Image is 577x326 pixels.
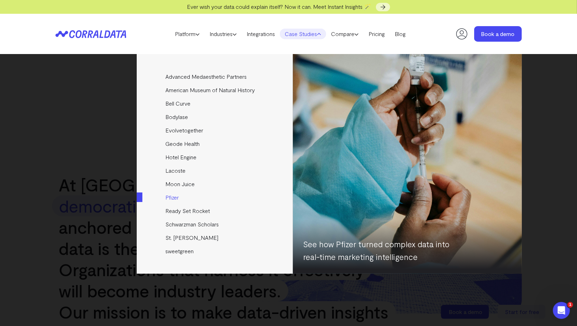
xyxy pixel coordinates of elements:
a: Bell Curve [137,97,294,110]
a: Geode Health [137,137,294,150]
span: Ever wish your data could explain itself? Now it can. Meet Instant Insights 🪄 [187,3,371,10]
a: Platform [170,29,205,39]
a: Compare [326,29,364,39]
iframe: Intercom live chat [553,302,570,319]
a: Hotel Engine [137,150,294,164]
a: Blog [390,29,411,39]
a: Industries [205,29,242,39]
a: Ready Set Rocket [137,204,294,218]
a: Bodylase [137,110,294,124]
a: Lacoste [137,164,294,177]
a: Case Studies [280,29,326,39]
a: Pricing [364,29,390,39]
a: Evolvetogether [137,124,294,137]
a: Moon Juice [137,177,294,191]
a: St. [PERSON_NAME] [137,231,294,244]
p: See how Pfizer turned complex data into real-time marketing intelligence [304,238,463,263]
a: Book a demo [474,26,522,42]
a: American Museum of Natural History [137,83,294,97]
a: Advanced Medaesthetic Partners [137,70,294,83]
a: sweetgreen [137,244,294,258]
a: Schwarzman Scholars [137,218,294,231]
a: Pfizer [137,191,294,204]
span: 1 [567,302,573,308]
a: Integrations [242,29,280,39]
